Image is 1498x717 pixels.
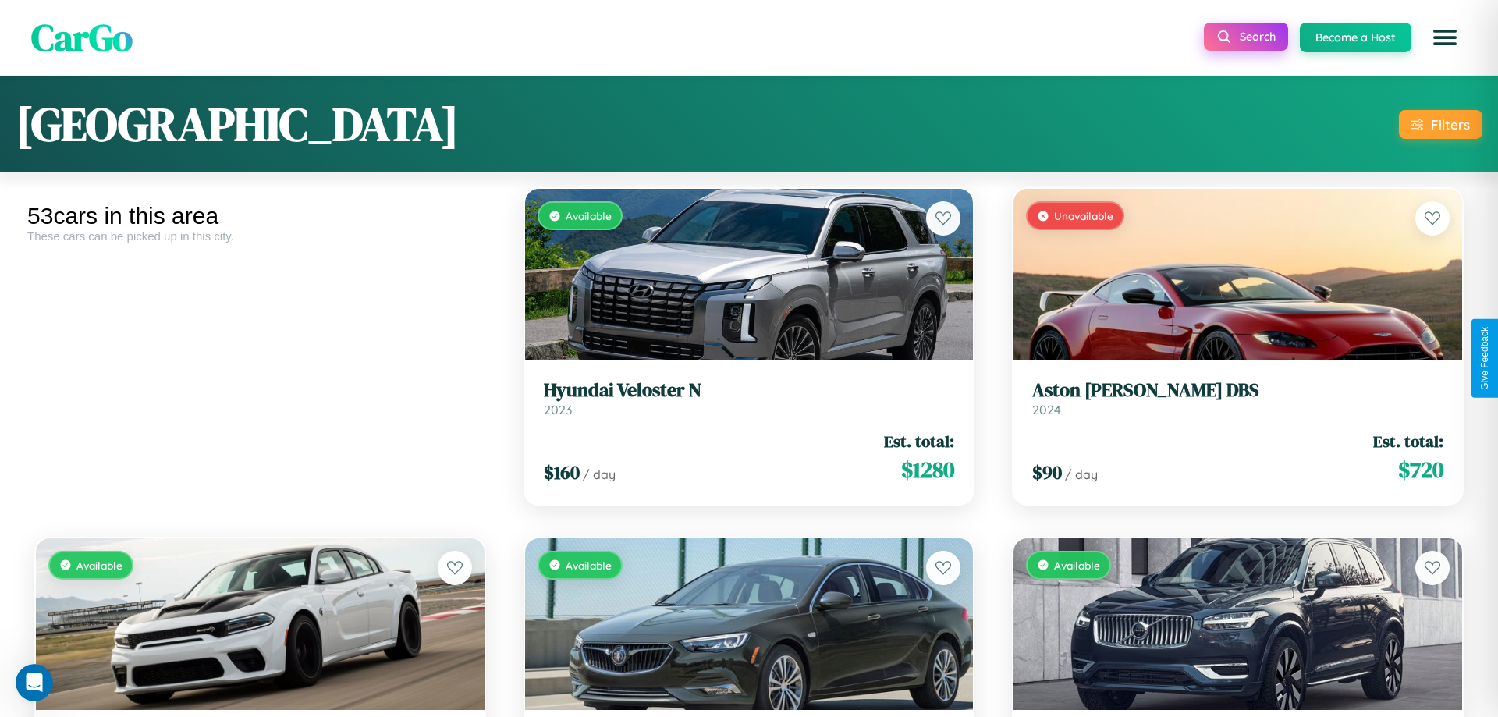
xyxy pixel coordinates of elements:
a: Hyundai Veloster N2023 [544,379,955,417]
span: 2024 [1032,402,1061,417]
button: Open menu [1423,16,1467,59]
span: Unavailable [1054,209,1113,222]
button: Become a Host [1300,23,1411,52]
div: Filters [1431,116,1470,133]
span: Available [566,209,612,222]
span: Available [566,559,612,572]
a: Aston [PERSON_NAME] DBS2024 [1032,379,1443,417]
span: $ 90 [1032,460,1062,485]
span: Available [1054,559,1100,572]
span: Available [76,559,122,572]
span: 2023 [544,402,572,417]
span: / day [583,467,616,482]
h1: [GEOGRAPHIC_DATA] [16,92,459,156]
span: Search [1240,30,1276,44]
div: 53 cars in this area [27,203,493,229]
span: Est. total: [884,430,954,453]
button: Filters [1399,110,1482,139]
span: CarGo [31,12,133,63]
span: Est. total: [1373,430,1443,453]
div: These cars can be picked up in this city. [27,229,493,243]
iframe: Intercom live chat [16,664,53,701]
button: Search [1204,23,1288,51]
div: Give Feedback [1479,327,1490,390]
h3: Hyundai Veloster N [544,379,955,402]
span: $ 720 [1398,454,1443,485]
span: $ 1280 [901,454,954,485]
span: $ 160 [544,460,580,485]
span: / day [1065,467,1098,482]
h3: Aston [PERSON_NAME] DBS [1032,379,1443,402]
